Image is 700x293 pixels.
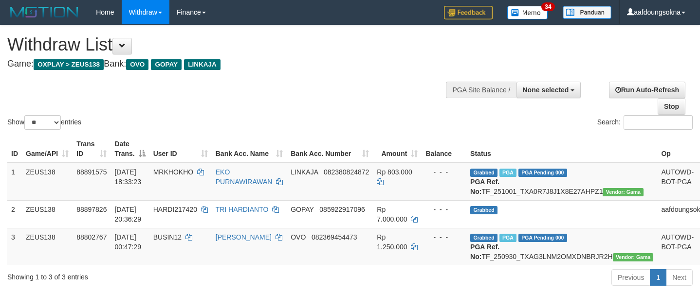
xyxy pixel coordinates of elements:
span: PGA Pending [518,169,567,177]
th: Status [466,135,657,163]
span: GOPAY [291,206,313,213]
h4: Game: Bank: [7,59,457,69]
a: Stop [658,98,685,115]
a: 1 [650,269,666,286]
td: 1 [7,163,22,201]
img: Button%20Memo.svg [507,6,548,19]
span: MRKHOKHO [153,168,193,176]
input: Search: [624,115,693,130]
div: - - - [425,232,462,242]
td: 3 [7,228,22,265]
span: Rp 803.000 [377,168,412,176]
td: ZEUS138 [22,228,73,265]
div: - - - [425,167,462,177]
img: Feedback.jpg [444,6,493,19]
span: [DATE] 18:33:23 [114,168,141,186]
div: - - - [425,205,462,214]
img: panduan.png [563,6,611,19]
td: ZEUS138 [22,200,73,228]
span: Marked by aafpengsreynich [499,169,516,177]
span: Grabbed [470,169,497,177]
a: [PERSON_NAME] [216,233,272,241]
th: Balance [422,135,466,163]
span: LINKAJA [184,59,221,70]
th: Date Trans.: activate to sort column descending [111,135,149,163]
span: LINKAJA [291,168,318,176]
a: Previous [611,269,650,286]
span: Vendor URL: https://trx31.1velocity.biz [613,253,654,261]
span: BUSIN12 [153,233,182,241]
span: 88802767 [76,233,107,241]
img: MOTION_logo.png [7,5,81,19]
td: TF_250930_TXAG3LNM2OMXDNBRJR2H [466,228,657,265]
span: Marked by aafsreyleap [499,234,516,242]
span: PGA Pending [518,234,567,242]
b: PGA Ref. No: [470,178,499,195]
span: Rp 7.000.000 [377,206,407,223]
td: 2 [7,200,22,228]
span: Grabbed [470,234,497,242]
div: PGA Site Balance / [446,82,516,98]
div: Showing 1 to 3 of 3 entries [7,268,284,282]
a: TRI HARDIANTO [216,206,269,213]
td: ZEUS138 [22,163,73,201]
b: PGA Ref. No: [470,243,499,260]
span: 88897826 [76,206,107,213]
select: Showentries [24,115,61,130]
span: 88891575 [76,168,107,176]
th: ID [7,135,22,163]
th: Trans ID: activate to sort column ascending [73,135,111,163]
td: TF_251001_TXA0R7J8J1X8E27AHPZ1 [466,163,657,201]
a: Run Auto-Refresh [609,82,685,98]
span: [DATE] 00:47:29 [114,233,141,251]
th: Game/API: activate to sort column ascending [22,135,73,163]
button: None selected [516,82,581,98]
th: Amount: activate to sort column ascending [373,135,422,163]
h1: Withdraw List [7,35,457,54]
span: OXPLAY > ZEUS138 [34,59,104,70]
span: Vendor URL: https://trx31.1velocity.biz [603,188,644,196]
a: EKO PURNAWIRAWAN [216,168,273,186]
span: Copy 082380824872 to clipboard [324,168,369,176]
span: 34 [541,2,554,11]
span: OVO [126,59,148,70]
span: Copy 085922917096 to clipboard [319,206,365,213]
span: HARDI217420 [153,206,197,213]
label: Show entries [7,115,81,130]
span: OVO [291,233,306,241]
span: Rp 1.250.000 [377,233,407,251]
span: None selected [523,86,569,94]
a: Next [666,269,693,286]
th: User ID: activate to sort column ascending [149,135,212,163]
label: Search: [597,115,693,130]
span: Copy 082369454473 to clipboard [312,233,357,241]
span: [DATE] 20:36:29 [114,206,141,223]
span: Grabbed [470,206,497,214]
th: Bank Acc. Number: activate to sort column ascending [287,135,373,163]
span: GOPAY [151,59,182,70]
th: Bank Acc. Name: activate to sort column ascending [212,135,287,163]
